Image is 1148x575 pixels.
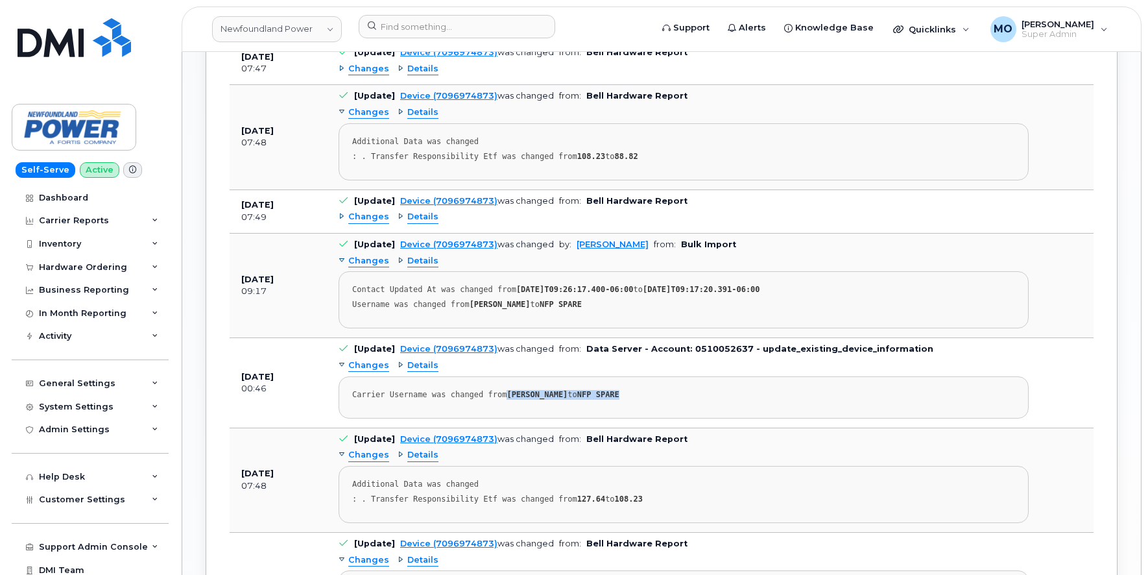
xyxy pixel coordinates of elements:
div: was changed [400,91,554,101]
a: Device (7096974873) [400,344,497,354]
div: was changed [400,196,554,206]
span: Changes [348,63,389,75]
a: Alerts [719,15,775,41]
a: Device (7096974873) [400,539,497,548]
b: Bell Hardware Report [586,539,688,548]
div: 07:49 [241,212,315,223]
span: from: [559,91,581,101]
div: was changed [400,539,554,548]
span: Changes [348,211,389,223]
span: Details [407,554,438,567]
a: Knowledge Base [775,15,883,41]
div: Contact Updated At was changed from to [352,285,1015,295]
b: Bulk Import [681,239,736,249]
b: [DATE] [241,52,274,62]
b: [Update] [354,91,395,101]
span: MO [994,21,1012,37]
b: Bell Hardware Report [586,91,688,101]
b: [Update] [354,344,395,354]
a: [PERSON_NAME] [577,239,649,249]
div: Muhammad Omer [981,16,1117,42]
div: 07:47 [241,63,315,75]
span: Support [673,21,710,34]
b: Bell Hardware Report [586,196,688,206]
a: Device (7096974873) [400,91,497,101]
b: Bell Hardware Report [586,434,688,444]
div: : . Transfer Responsibility Etf was changed from to [352,152,1015,162]
div: Additional Data was changed [352,480,1015,489]
div: : . Transfer Responsibility Etf was changed from to [352,495,1015,504]
span: Details [407,106,438,119]
strong: 88.82 [615,152,638,161]
div: 07:48 [241,137,315,149]
span: Alerts [739,21,766,34]
strong: 108.23 [577,152,605,161]
div: was changed [400,434,554,444]
div: 07:48 [241,480,315,492]
div: 00:46 [241,383,315,395]
a: Device (7096974873) [400,434,497,444]
b: [Update] [354,239,395,249]
b: [DATE] [241,372,274,382]
span: Changes [348,449,389,461]
b: [DATE] [241,126,274,136]
span: by: [559,239,571,249]
span: Changes [348,360,389,372]
span: from: [559,344,581,354]
span: Changes [348,106,389,119]
strong: [PERSON_NAME] [507,390,568,399]
a: Device (7096974873) [400,47,497,57]
div: Additional Data was changed [352,137,1015,147]
strong: [DATE]T09:26:17.400-06:00 [516,285,634,294]
span: Super Admin [1022,29,1094,40]
strong: NFP SPARE [540,300,582,309]
b: [Update] [354,47,395,57]
span: Quicklinks [909,24,956,34]
b: Bell Hardware Report [586,47,688,57]
b: Data Server - Account: 0510052637 - update_existing_device_information [586,344,933,354]
b: [DATE] [241,469,274,478]
span: Knowledge Base [795,21,874,34]
span: [PERSON_NAME] [1022,19,1094,29]
span: from: [559,434,581,444]
strong: [PERSON_NAME] [470,300,531,309]
a: Device (7096974873) [400,196,497,206]
span: from: [559,539,581,548]
a: Newfoundland Power [212,16,342,42]
span: from: [559,196,581,206]
div: Carrier Username was changed from to [352,390,1015,400]
b: [Update] [354,539,395,548]
strong: 108.23 [615,495,643,504]
span: Details [407,360,438,372]
span: Details [407,449,438,461]
strong: NFP SPARE [577,390,619,399]
div: was changed [400,47,554,57]
input: Find something... [359,15,555,38]
div: Quicklinks [884,16,979,42]
strong: 127.64 [577,495,605,504]
span: from: [654,239,676,249]
b: [DATE] [241,200,274,210]
div: was changed [400,239,554,249]
span: Changes [348,554,389,567]
div: Username was changed from to [352,300,1015,310]
div: was changed [400,344,554,354]
a: Support [653,15,719,41]
span: Details [407,63,438,75]
b: [DATE] [241,275,274,284]
span: Details [407,255,438,267]
span: from: [559,47,581,57]
div: 09:17 [241,286,315,297]
span: Details [407,211,438,223]
a: Device (7096974873) [400,239,497,249]
strong: [DATE]T09:17:20.391-06:00 [643,285,760,294]
span: Changes [348,255,389,267]
b: [Update] [354,196,395,206]
b: [Update] [354,434,395,444]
